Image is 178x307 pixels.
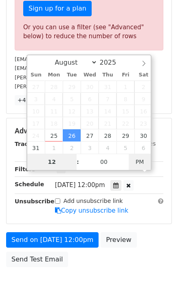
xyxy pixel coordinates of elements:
[23,23,155,41] div: Or you can use a filter (see "Advanced" below) to reduce the number of rows
[63,117,81,129] span: August 19, 2025
[81,81,99,93] span: July 30, 2025
[77,154,79,170] span: :
[45,105,63,117] span: August 11, 2025
[81,72,99,78] span: Wed
[64,197,123,205] label: Add unsubscribe link
[15,198,55,205] strong: Unsubscribe
[15,181,44,187] strong: Schedule
[6,252,68,267] a: Send Test Email
[15,141,42,147] strong: Tracking
[55,181,105,189] span: [DATE] 12:00pm
[63,81,81,93] span: July 29, 2025
[137,268,178,307] iframe: Chat Widget
[45,142,63,154] span: September 1, 2025
[45,117,63,129] span: August 18, 2025
[134,93,152,105] span: August 9, 2025
[99,93,116,105] span: August 7, 2025
[134,72,152,78] span: Sat
[116,93,134,105] span: August 8, 2025
[116,129,134,142] span: August 29, 2025
[99,72,116,78] span: Thu
[45,81,63,93] span: July 28, 2025
[101,232,136,248] a: Preview
[116,142,134,154] span: September 5, 2025
[6,232,99,248] a: Send on [DATE] 12:00pm
[63,105,81,117] span: August 12, 2025
[134,142,152,154] span: September 6, 2025
[45,129,63,142] span: August 25, 2025
[134,129,152,142] span: August 30, 2025
[99,142,116,154] span: September 4, 2025
[15,56,105,62] small: [EMAIL_ADDRESS][DOMAIN_NAME]
[27,93,45,105] span: August 3, 2025
[63,93,81,105] span: August 5, 2025
[81,142,99,154] span: September 3, 2025
[27,129,45,142] span: August 24, 2025
[15,74,148,90] small: [PERSON_NAME][EMAIL_ADDRESS][PERSON_NAME][PERSON_NAME][DOMAIN_NAME]
[15,126,163,135] h5: Advanced
[27,105,45,117] span: August 10, 2025
[99,105,116,117] span: August 14, 2025
[116,117,134,129] span: August 22, 2025
[134,81,152,93] span: August 2, 2025
[55,207,128,214] a: Copy unsubscribe link
[81,93,99,105] span: August 6, 2025
[63,72,81,78] span: Tue
[27,117,45,129] span: August 17, 2025
[15,166,35,172] strong: Filters
[45,72,63,78] span: Mon
[27,142,45,154] span: August 31, 2025
[15,65,105,71] small: [EMAIL_ADDRESS][DOMAIN_NAME]
[81,105,99,117] span: August 13, 2025
[63,129,81,142] span: August 26, 2025
[79,154,129,170] input: Minute
[99,129,116,142] span: August 28, 2025
[116,72,134,78] span: Fri
[99,81,116,93] span: July 31, 2025
[116,105,134,117] span: August 15, 2025
[81,117,99,129] span: August 20, 2025
[27,154,77,170] input: Hour
[23,1,92,16] a: Sign up for a plan
[97,59,127,66] input: Year
[63,142,81,154] span: September 2, 2025
[27,72,45,78] span: Sun
[99,117,116,129] span: August 21, 2025
[15,95,49,105] a: +47 more
[116,81,134,93] span: August 1, 2025
[27,81,45,93] span: July 27, 2025
[45,93,63,105] span: August 4, 2025
[81,129,99,142] span: August 27, 2025
[129,154,151,170] span: Click to toggle
[134,117,152,129] span: August 23, 2025
[134,105,152,117] span: August 16, 2025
